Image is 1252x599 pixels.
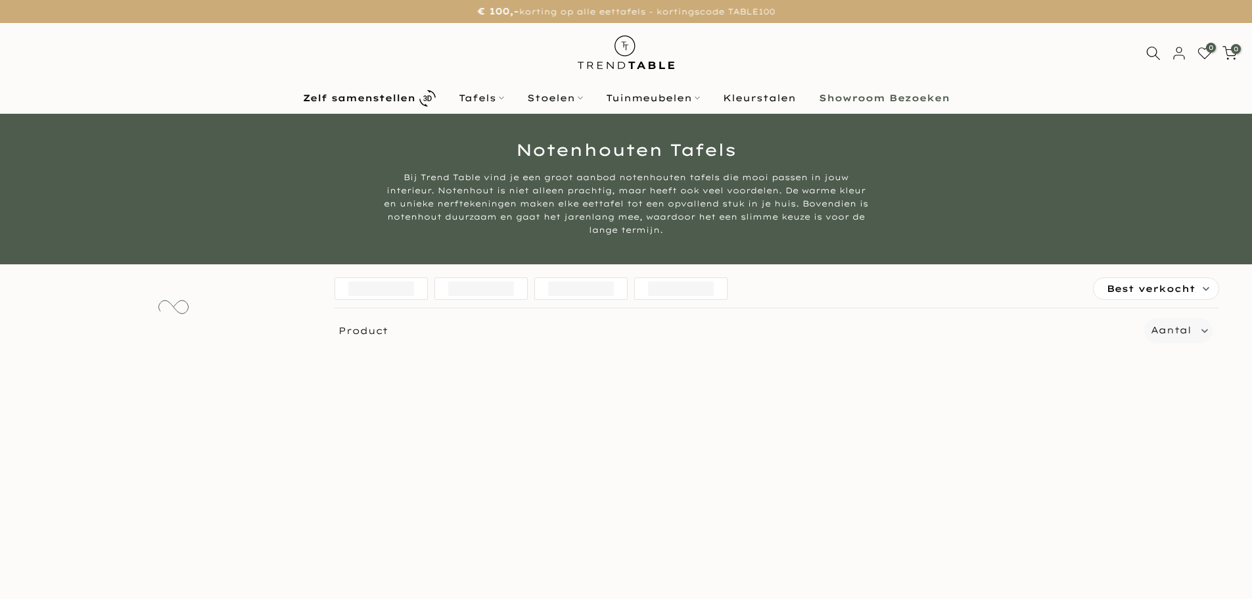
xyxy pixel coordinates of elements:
a: 0 [1197,46,1212,60]
p: korting op alle eettafels - kortingscode TABLE100 [16,3,1236,20]
a: 0 [1222,46,1237,60]
h1: Notenhouten Tafels [242,141,1011,158]
strong: € 100,- [477,5,519,17]
span: 0 [1231,44,1241,54]
div: Bij Trend Table vind je een groot aanbod notenhouten tafels die mooi passen in jouw interieur. No... [380,171,873,237]
a: Tuinmeubelen [594,90,711,106]
a: Showroom Bezoeken [807,90,961,106]
label: Aantal [1151,322,1191,339]
span: Best verkocht [1107,278,1195,299]
a: Zelf samenstellen [291,87,447,110]
a: Stoelen [515,90,594,106]
a: Tafels [447,90,515,106]
img: trend-table [568,23,684,82]
span: 0 [1206,43,1216,53]
span: Product [329,318,1139,343]
b: Showroom Bezoeken [819,93,950,103]
label: Best verkocht [1094,278,1218,299]
b: Zelf samenstellen [303,93,415,103]
a: Kleurstalen [711,90,807,106]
